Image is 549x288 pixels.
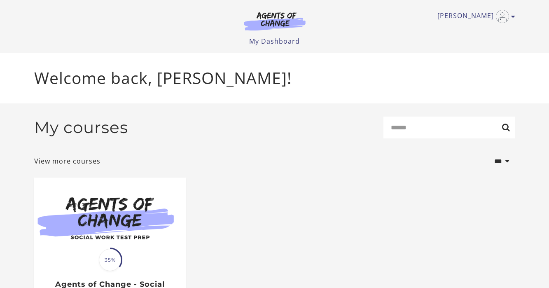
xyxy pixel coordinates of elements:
[99,249,121,271] span: 35%
[34,66,515,90] p: Welcome back, [PERSON_NAME]!
[34,156,100,166] a: View more courses
[437,10,511,23] a: Toggle menu
[34,118,128,137] h2: My courses
[249,37,300,46] a: My Dashboard
[235,12,314,30] img: Agents of Change Logo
